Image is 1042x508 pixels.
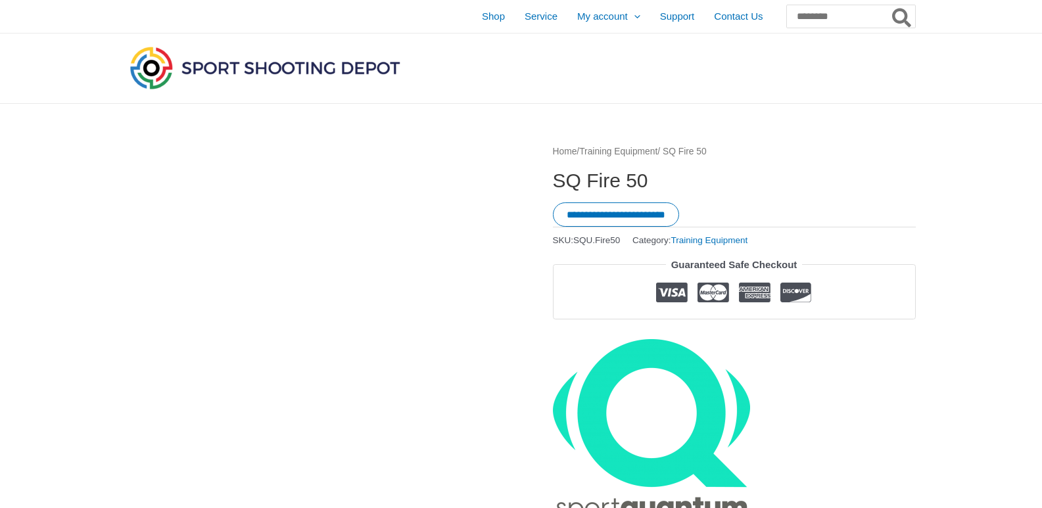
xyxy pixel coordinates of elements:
[553,232,621,248] span: SKU:
[127,43,403,92] img: Sport Shooting Depot
[553,143,916,160] nav: Breadcrumb
[666,256,803,274] legend: Guaranteed Safe Checkout
[579,147,657,156] a: Training Equipment
[632,232,747,248] span: Category:
[553,169,916,193] h1: SQ Fire 50
[553,147,577,156] a: Home
[573,235,620,245] span: SQU.Fire50
[889,5,915,28] button: Search
[671,235,748,245] a: Training Equipment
